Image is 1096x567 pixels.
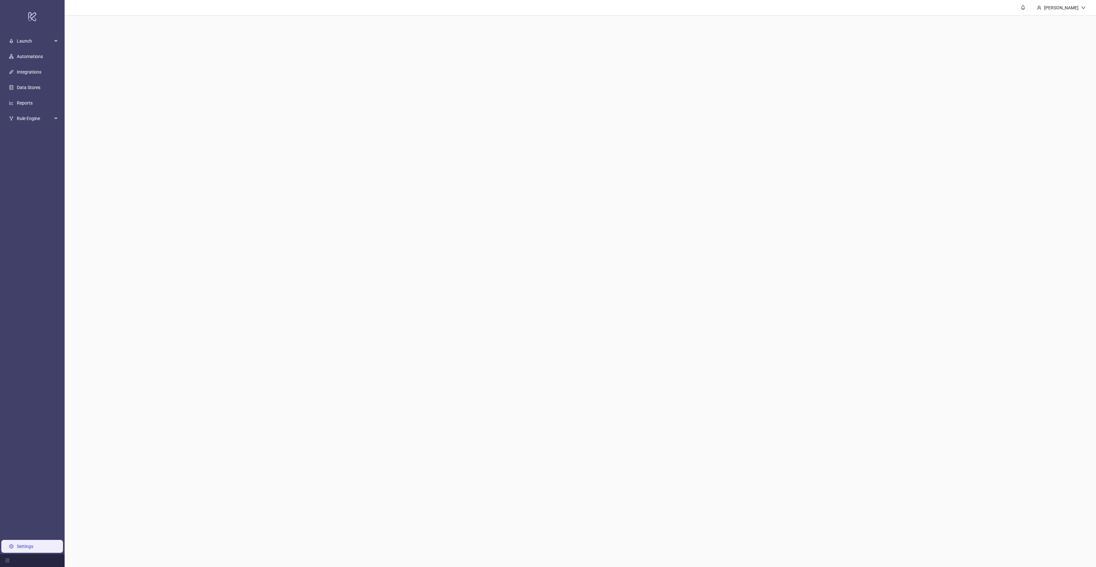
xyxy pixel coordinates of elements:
[5,558,10,563] span: menu-fold
[1037,5,1041,10] span: user
[17,54,43,59] a: Automations
[1021,5,1025,10] span: bell
[17,69,41,75] a: Integrations
[1041,4,1081,11] div: [PERSON_NAME]
[9,39,14,43] span: rocket
[1081,5,1086,10] span: down
[17,112,52,125] span: Rule Engine
[17,100,33,106] a: Reports
[17,85,40,90] a: Data Stores
[9,116,14,121] span: fork
[17,35,52,47] span: Launch
[17,544,33,549] a: Settings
